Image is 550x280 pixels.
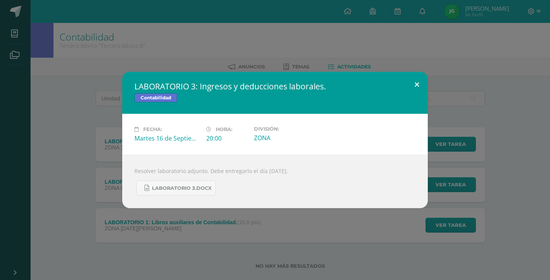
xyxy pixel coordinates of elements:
span: Fecha: [143,126,162,132]
button: Close (Esc) [406,72,428,98]
span: Hora: [216,126,232,132]
div: Resolver laboratorio adjunto. Debe entregarlo el día [DATE]. [122,155,428,208]
a: LABORATORIO 3.docx [136,181,216,196]
div: ZONA [254,134,320,142]
div: Martes 16 de Septiembre [134,134,200,142]
span: LABORATORIO 3.docx [152,185,212,191]
span: Contabilidad [134,93,177,102]
label: División: [254,126,320,132]
h2: LABORATORIO 3: Ingresos y deducciones laborales. [134,81,416,92]
div: 20:00 [206,134,248,142]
